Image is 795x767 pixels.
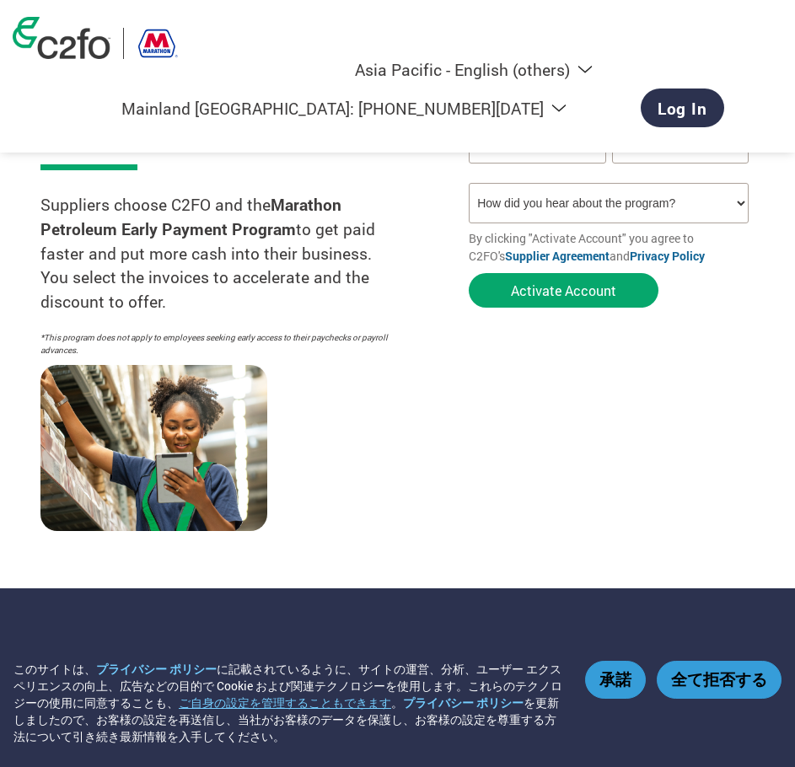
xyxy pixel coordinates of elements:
button: Activate Account [469,273,658,308]
a: プライバシー ポリシー [403,695,524,711]
p: By clicking "Activate Account" you agree to C2FO's and [469,229,755,265]
button: ご自身の設定を管理することもできます [179,695,391,711]
div: Inavlid Email Address [469,165,606,176]
img: supply chain worker [40,365,267,531]
button: 全て拒否する [657,661,782,699]
img: Marathon Petroleum [137,28,178,59]
a: Supplier Agreement [505,248,610,264]
a: Privacy Policy [630,248,705,264]
div: このサイトは、 に記載されているように、サイトの運営、分析、ユーザー エクスペリエンスの向上、広告などの目的で Cookie および関連テクノロジーを使用します。これらのテクノロジーの使用に同意... [13,661,562,745]
a: プライバシー ポリシー [96,661,217,677]
a: Log In [641,88,724,127]
strong: Marathon Petroleum Early Payment Program [40,194,341,239]
img: c2fo logo [13,17,110,59]
p: Suppliers choose C2FO and the to get paid faster and put more cash into their business. You selec... [40,193,418,314]
div: Inavlid Phone Number [612,165,749,176]
button: 承諾 [585,661,646,699]
p: *This program does not apply to employees seeking early access to their paychecks or payroll adva... [40,331,401,357]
